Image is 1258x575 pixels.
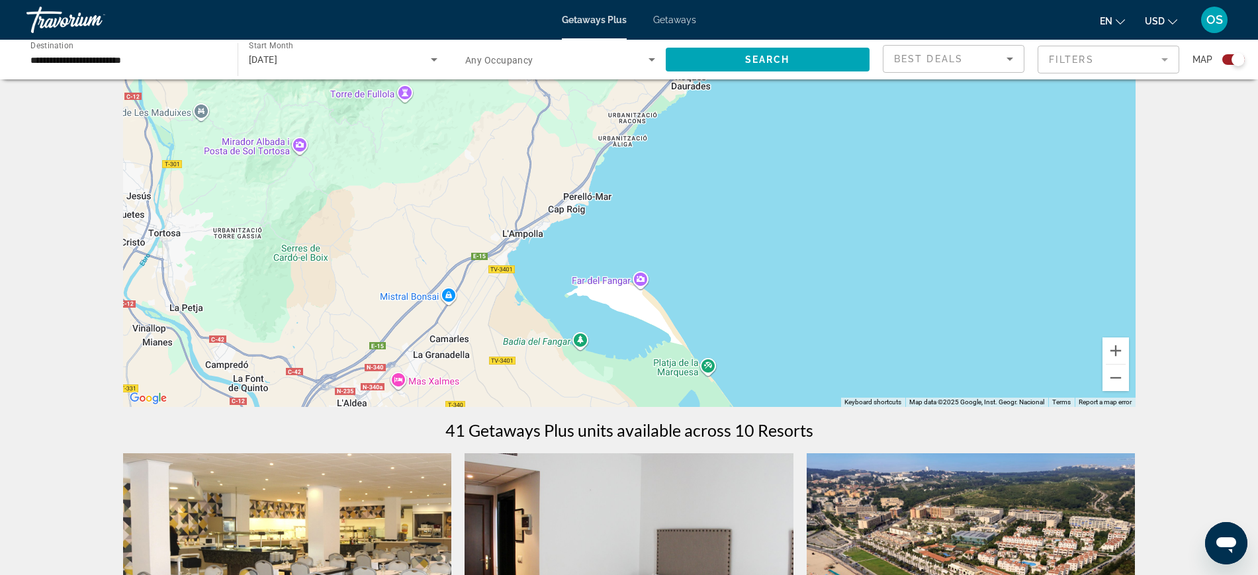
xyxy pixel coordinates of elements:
span: Map [1192,50,1212,69]
button: Keyboard shortcuts [844,398,901,407]
a: Report a map error [1079,398,1132,406]
button: User Menu [1197,6,1232,34]
button: Filter [1038,45,1179,74]
mat-select: Sort by [894,51,1013,67]
iframe: Button to launch messaging window [1205,522,1247,564]
span: en [1100,16,1112,26]
a: Getaways [653,15,696,25]
span: USD [1145,16,1165,26]
span: OS [1206,13,1223,26]
span: Best Deals [894,54,963,64]
h1: 41 Getaways Plus units available across 10 Resorts [445,420,813,440]
a: Getaways Plus [562,15,627,25]
a: Open this area in Google Maps (opens a new window) [126,390,170,407]
span: Start Month [249,41,293,50]
button: Search [666,48,870,71]
span: Destination [30,40,73,50]
a: Travorium [26,3,159,37]
button: Zoom out [1102,365,1129,391]
span: [DATE] [249,54,278,65]
a: Terms (opens in new tab) [1052,398,1071,406]
button: Change language [1100,11,1125,30]
span: Map data ©2025 Google, Inst. Geogr. Nacional [909,398,1044,406]
button: Change currency [1145,11,1177,30]
span: Any Occupancy [465,55,533,66]
button: Zoom in [1102,337,1129,364]
span: Search [745,54,790,65]
img: Google [126,390,170,407]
